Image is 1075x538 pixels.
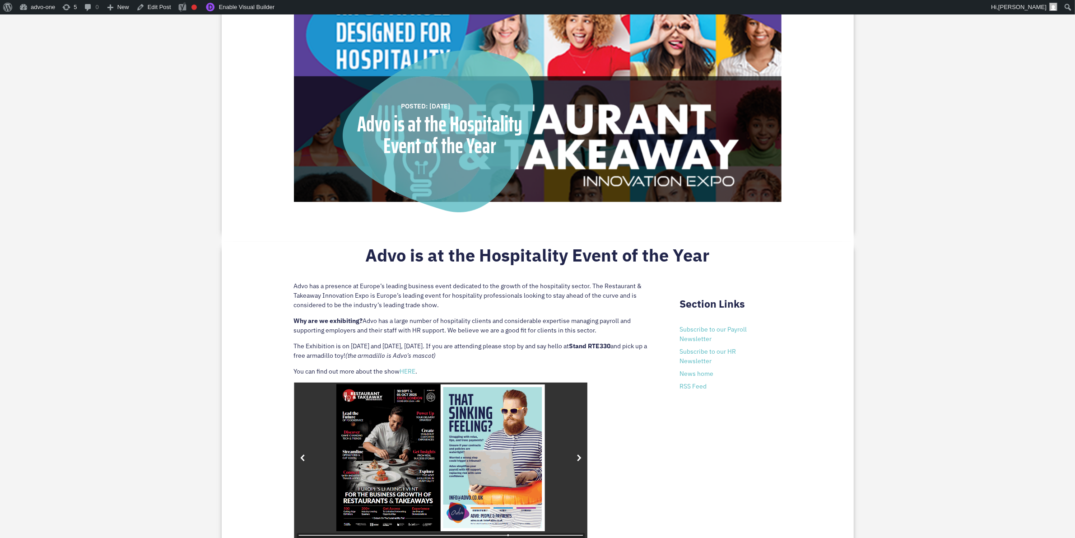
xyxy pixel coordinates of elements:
a: HERE [400,367,416,375]
div: POSTED: [DATE] [401,101,523,111]
p: Advo has a large number of hospitality clients and considerable expertise managing payroll and su... [294,316,653,342]
a: RSS Feed [679,382,707,390]
img: overlay-shape [343,50,533,212]
span: [PERSON_NAME] [998,4,1047,10]
a: Subscribe to our Payroll Newsletter [679,325,747,343]
p: You can find out more about the show . [294,367,653,383]
a: News home [679,370,713,378]
div: Advo is at the Hospitality Event of the Year [343,113,538,157]
em: (the armadillo is Advo’s mascot) [346,351,436,360]
strong: Why are we exhibiting? [294,317,363,325]
p: Advo has a presence at Europe’s leading business event dedicated to the growth of the hospitality... [294,281,653,316]
div: Focus keyphrase not set [191,5,197,10]
h2: Advo is at the Hospitality Event of the Year [294,245,782,270]
a: Subscribe to our HR Newsletter [679,347,736,365]
p: The Exhibition is on [DATE] and [DATE], [DATE]. If you are attending please stop by and say hello... [294,342,653,367]
h2: Section Links [679,298,781,315]
strong: Stand RTE330 [569,342,611,350]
